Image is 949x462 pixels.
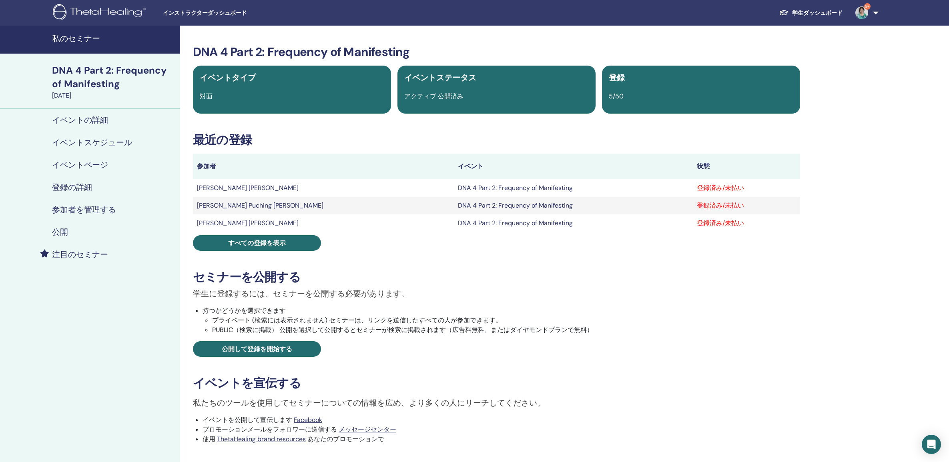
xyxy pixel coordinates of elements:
[212,316,800,325] li: プライベート (検索には表示されません) セミナーは、リンクを送信したすべての人が参加できます。
[779,9,789,16] img: graduation-cap-white.svg
[193,397,800,409] p: 私たちのツールを使用してセミナーについての情報を広め、より多くの人にリーチしてください。
[609,92,624,100] span: 5/50
[222,345,292,353] span: 公開して登録を開始する
[203,425,800,434] li: プロモーションメールをフォロワーに送信する
[193,214,454,232] td: [PERSON_NAME] [PERSON_NAME]
[404,92,463,100] span: アクティブ 公開済み
[609,72,625,83] span: 登録
[52,64,175,91] div: DNA 4 Part 2: Frequency of Manifesting
[52,160,108,170] h4: イベントページ
[294,416,322,424] a: Facebook
[454,154,692,179] th: イベント
[454,214,692,232] td: DNA 4 Part 2: Frequency of Manifesting
[52,205,116,214] h4: 参加者を管理する
[454,179,692,197] td: DNA 4 Part 2: Frequency of Manifesting
[203,434,800,444] li: 使用 あなたのプロモーションで
[163,9,283,17] span: インストラクターダッシュボード
[454,197,692,214] td: DNA 4 Part 2: Frequency of Manifesting
[203,306,800,335] li: 持つかどうかを選択できます
[339,425,396,434] a: メッセージセンター
[47,64,180,100] a: DNA 4 Part 2: Frequency of Manifesting[DATE]
[52,138,132,147] h4: イベントスケジュール
[193,376,800,390] h3: イベントを宣伝する
[697,218,796,228] div: 登録済み/未払い
[697,201,796,210] div: 登録済み/未払い
[864,3,871,10] span: 9+
[697,183,796,193] div: 登録済み/未払い
[193,179,454,197] td: [PERSON_NAME] [PERSON_NAME]
[193,45,800,59] h3: DNA 4 Part 2: Frequency of Manifesting
[228,239,286,247] span: すべての登録を表示
[212,325,800,335] li: PUBLIC（検索に掲載） 公開を選択して公開するとセミナーが検索に掲載されます（広告料無料、またはダイヤモンドプランで無料）
[53,4,148,22] img: logo.png
[193,288,800,300] p: 学生に登録するには、セミナーを公開する必要があります。
[200,92,213,100] span: 対面
[773,6,849,20] a: 学生ダッシュボード
[217,435,306,443] a: ThetaHealing brand resources
[193,235,321,251] a: すべての登録を表示
[200,72,256,83] span: イベントタイプ
[52,115,108,125] h4: イベントの詳細
[193,197,454,214] td: [PERSON_NAME] Puching [PERSON_NAME]
[855,6,868,19] img: default.jpg
[52,34,175,43] h4: 私のセミナー
[52,91,175,100] div: [DATE]
[52,182,92,192] h4: 登録の詳細
[193,133,800,147] h3: 最近の登録
[193,154,454,179] th: 参加者
[52,227,68,237] h4: 公開
[203,415,800,425] li: イベントを公開して宣伝します
[193,270,800,284] h3: セミナーを公開する
[52,250,108,259] h4: 注目のセミナー
[193,341,321,357] a: 公開して登録を開始する
[404,72,476,83] span: イベントステータス
[922,435,941,454] div: Open Intercom Messenger
[693,154,800,179] th: 状態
